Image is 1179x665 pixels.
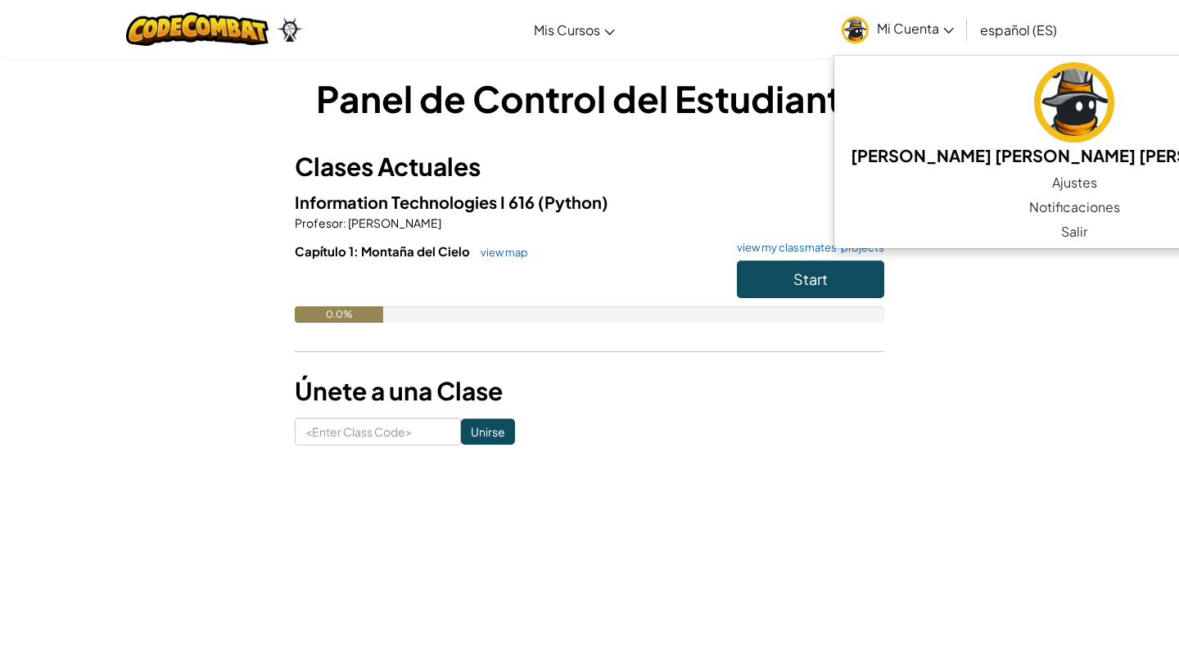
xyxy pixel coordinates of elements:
[526,7,623,52] a: Mis Cursos
[1034,62,1114,142] img: avatar
[737,260,884,298] button: Start
[842,16,869,43] img: avatar
[295,418,461,446] input: <Enter Class Code>
[295,306,383,323] div: 0.0%
[295,148,884,185] h3: Clases Actuales
[980,21,1057,38] span: español (ES)
[1029,197,1120,217] span: Notificaciones
[295,373,884,409] h3: Únete a una Clase
[346,215,441,230] span: [PERSON_NAME]
[833,3,962,55] a: Mi Cuenta
[729,242,884,253] a: view my classmates' projects
[343,215,346,230] span: :
[793,269,828,288] span: Start
[534,21,600,38] span: Mis Cursos
[295,192,538,212] span: Information Technologies I 616
[538,192,608,212] span: (Python)
[295,73,884,124] h1: Panel de Control del Estudiante
[277,17,303,42] img: Ozaria
[877,20,954,37] span: Mi Cuenta
[295,215,343,230] span: Profesor
[295,243,472,259] span: Capítulo 1: Montaña del Cielo
[126,12,269,46] img: CodeCombat logo
[972,7,1065,52] a: español (ES)
[461,418,515,445] input: Unirse
[472,246,528,259] a: view map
